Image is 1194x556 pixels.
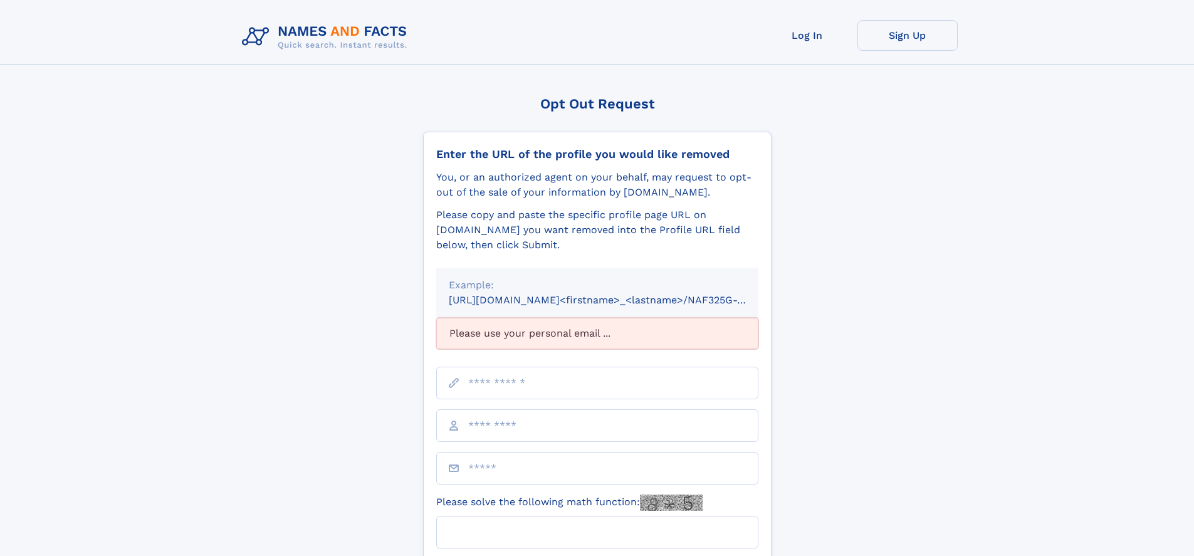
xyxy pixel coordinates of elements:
div: You, or an authorized agent on your behalf, may request to opt-out of the sale of your informatio... [436,170,758,200]
label: Please solve the following math function: [436,495,703,511]
a: Log In [757,20,857,51]
div: Enter the URL of the profile you would like removed [436,147,758,161]
div: Please copy and paste the specific profile page URL on [DOMAIN_NAME] you want removed into the Pr... [436,207,758,253]
div: Opt Out Request [423,96,772,112]
div: Please use your personal email ... [436,318,758,349]
a: Sign Up [857,20,958,51]
small: [URL][DOMAIN_NAME]<firstname>_<lastname>/NAF325G-xxxxxxxx [449,294,782,306]
div: Example: [449,278,746,293]
img: Logo Names and Facts [237,20,417,54]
